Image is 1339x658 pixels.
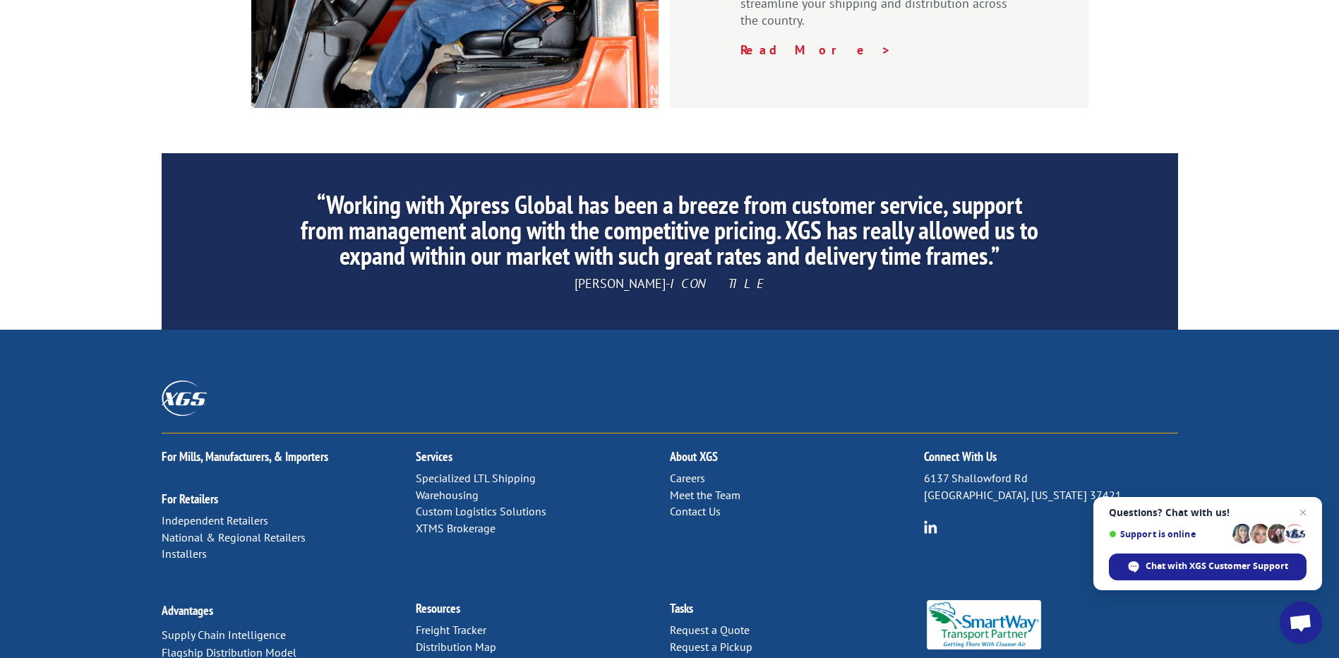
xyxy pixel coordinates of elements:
[416,623,486,637] a: Freight Tracker
[670,448,718,465] a: About XGS
[670,488,740,502] a: Meet the Team
[162,381,207,415] img: XGS_Logos_ALL_2024_All_White
[416,600,460,616] a: Resources
[670,275,765,292] span: ICON TILE
[416,521,496,535] a: XTMS Brokerage
[162,448,328,465] a: For Mills, Manufacturers, & Importers
[670,504,721,518] a: Contact Us
[1280,602,1322,644] div: Open chat
[1295,504,1311,521] span: Close chat
[924,520,937,534] img: group-6
[162,491,218,507] a: For Retailers
[670,471,705,485] a: Careers
[162,530,306,544] a: National & Regional Retailers
[670,623,750,637] a: Request a Quote
[416,471,536,485] a: Specialized LTL Shipping
[162,628,286,642] a: Supply Chain Intelligence
[1109,507,1307,518] span: Questions? Chat with us!
[162,546,207,561] a: Installers
[416,448,452,465] a: Services
[666,275,670,292] span: -
[575,275,666,292] span: [PERSON_NAME]
[924,470,1178,504] p: 6137 Shallowford Rd [GEOGRAPHIC_DATA], [US_STATE] 37421
[162,602,213,618] a: Advantages
[294,192,1045,275] h2: “Working with Xpress Global has been a breeze from customer service, support from management alon...
[416,504,546,518] a: Custom Logistics Solutions
[924,600,1045,650] img: Smartway_Logo
[670,602,924,622] h2: Tasks
[924,450,1178,470] h2: Connect With Us
[740,42,891,58] a: Read More >
[670,640,752,654] a: Request a Pickup
[1109,529,1227,539] span: Support is online
[1109,554,1307,580] div: Chat with XGS Customer Support
[1146,560,1288,573] span: Chat with XGS Customer Support
[162,513,268,527] a: Independent Retailers
[416,640,496,654] a: Distribution Map
[416,488,479,502] a: Warehousing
